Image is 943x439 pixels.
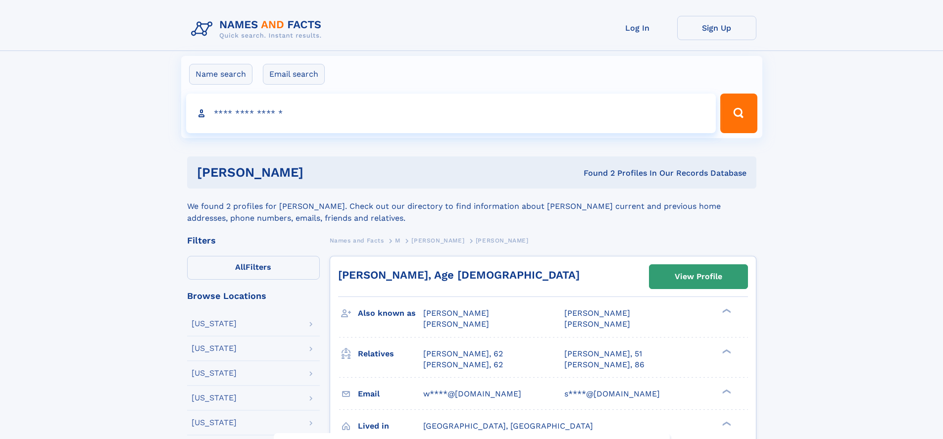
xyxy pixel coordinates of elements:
[423,308,489,318] span: [PERSON_NAME]
[411,234,464,246] a: [PERSON_NAME]
[187,189,756,224] div: We found 2 profiles for [PERSON_NAME]. Check out our directory to find information about [PERSON_...
[720,94,757,133] button: Search Button
[444,168,746,179] div: Found 2 Profiles In Our Records Database
[192,419,237,427] div: [US_STATE]
[564,348,642,359] a: [PERSON_NAME], 51
[720,388,732,394] div: ❯
[423,421,593,431] span: [GEOGRAPHIC_DATA], [GEOGRAPHIC_DATA]
[476,237,529,244] span: [PERSON_NAME]
[358,418,423,435] h3: Lived in
[423,319,489,329] span: [PERSON_NAME]
[338,269,580,281] a: [PERSON_NAME], Age [DEMOGRAPHIC_DATA]
[358,386,423,402] h3: Email
[186,94,716,133] input: search input
[677,16,756,40] a: Sign Up
[598,16,677,40] a: Log In
[187,256,320,280] label: Filters
[564,359,645,370] a: [PERSON_NAME], 86
[720,348,732,354] div: ❯
[411,237,464,244] span: [PERSON_NAME]
[720,420,732,427] div: ❯
[358,345,423,362] h3: Relatives
[358,305,423,322] h3: Also known as
[720,308,732,314] div: ❯
[395,234,400,246] a: M
[197,166,444,179] h1: [PERSON_NAME]
[330,234,384,246] a: Names and Facts
[564,308,630,318] span: [PERSON_NAME]
[263,64,325,85] label: Email search
[192,394,237,402] div: [US_STATE]
[423,348,503,359] a: [PERSON_NAME], 62
[187,236,320,245] div: Filters
[675,265,722,288] div: View Profile
[187,292,320,300] div: Browse Locations
[192,320,237,328] div: [US_STATE]
[192,344,237,352] div: [US_STATE]
[564,319,630,329] span: [PERSON_NAME]
[423,359,503,370] a: [PERSON_NAME], 62
[187,16,330,43] img: Logo Names and Facts
[235,262,246,272] span: All
[649,265,747,289] a: View Profile
[192,369,237,377] div: [US_STATE]
[395,237,400,244] span: M
[189,64,252,85] label: Name search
